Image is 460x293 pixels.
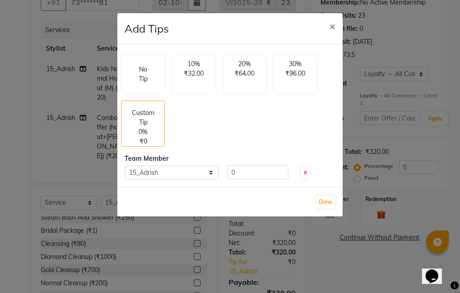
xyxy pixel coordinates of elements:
p: ₹64.00 [229,69,260,78]
p: 0% [139,127,148,137]
button: Done [316,196,335,208]
p: No Tip [136,65,150,84]
p: ₹96.00 [279,69,311,78]
h4: Add Tips [125,20,169,37]
span: × [329,19,335,33]
p: ₹0 [139,137,147,146]
p: 20% [229,59,260,69]
iframe: chat widget [422,257,451,284]
p: 10% [178,59,210,69]
span: Team Member [125,154,168,163]
button: Close [322,13,343,38]
p: 30% [279,59,311,69]
p: ₹32.00 [178,69,210,78]
p: Custom Tip [127,108,159,127]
